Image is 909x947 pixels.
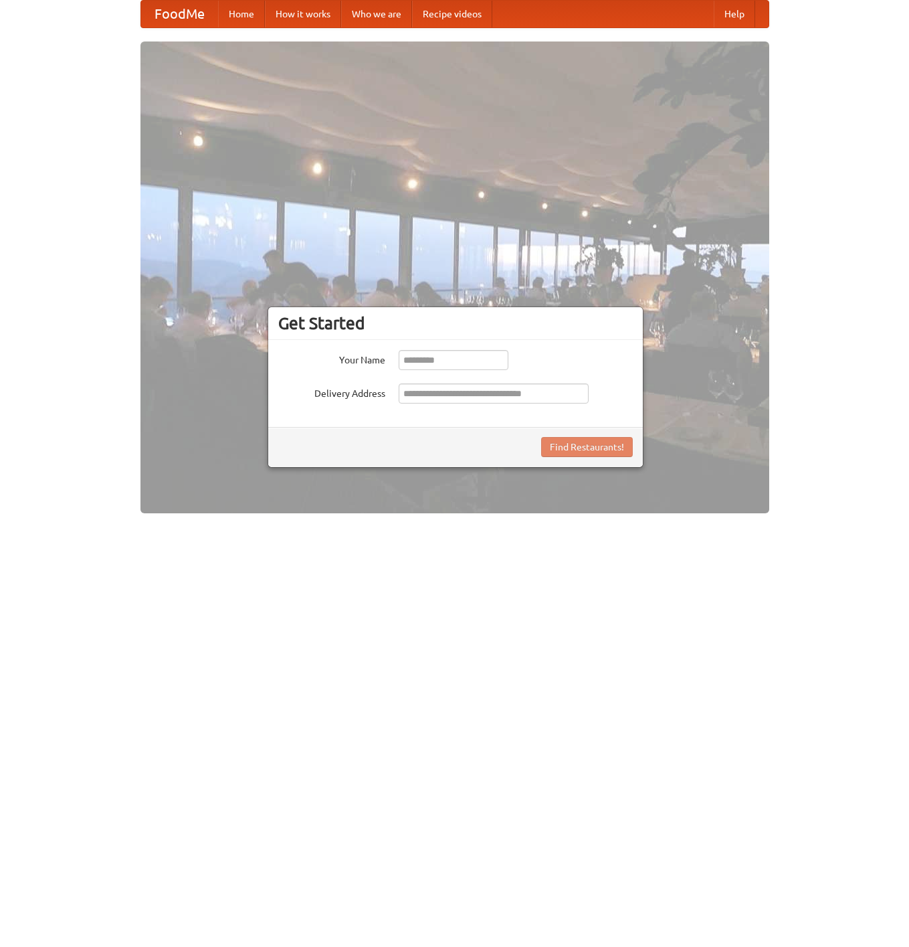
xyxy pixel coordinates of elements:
[341,1,412,27] a: Who we are
[278,383,385,400] label: Delivery Address
[278,350,385,367] label: Your Name
[218,1,265,27] a: Home
[278,313,633,333] h3: Get Started
[714,1,755,27] a: Help
[265,1,341,27] a: How it works
[141,1,218,27] a: FoodMe
[412,1,492,27] a: Recipe videos
[541,437,633,457] button: Find Restaurants!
